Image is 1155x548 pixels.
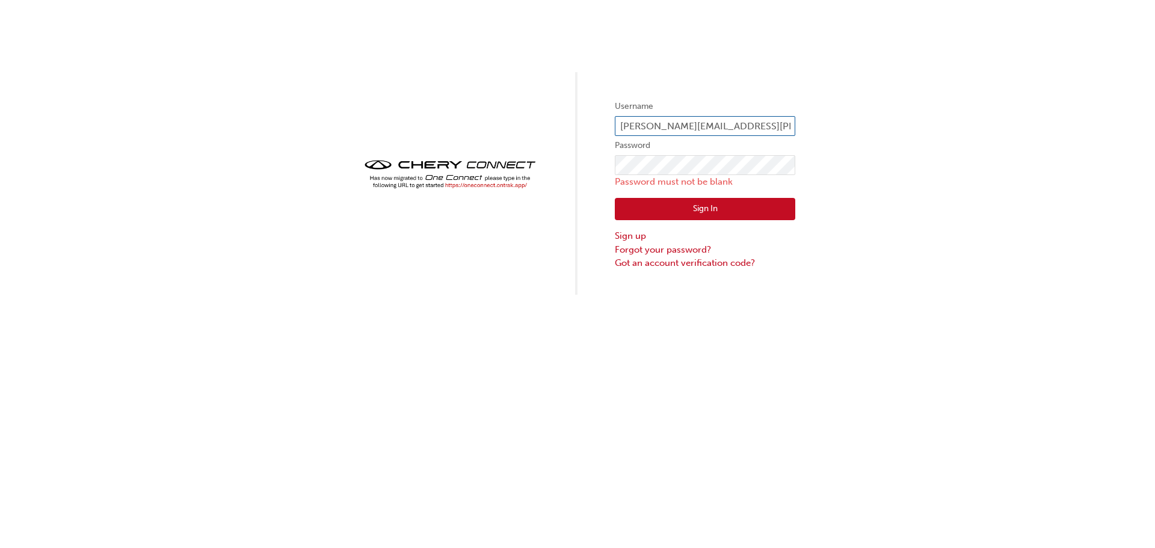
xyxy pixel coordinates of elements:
button: Sign In [615,198,795,221]
a: Got an account verification code? [615,256,795,270]
label: Username [615,99,795,114]
img: cheryconnect [360,156,540,192]
input: Username [615,116,795,137]
p: Password must not be blank [615,175,795,189]
label: Password [615,138,795,153]
a: Forgot your password? [615,243,795,257]
a: Sign up [615,229,795,243]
